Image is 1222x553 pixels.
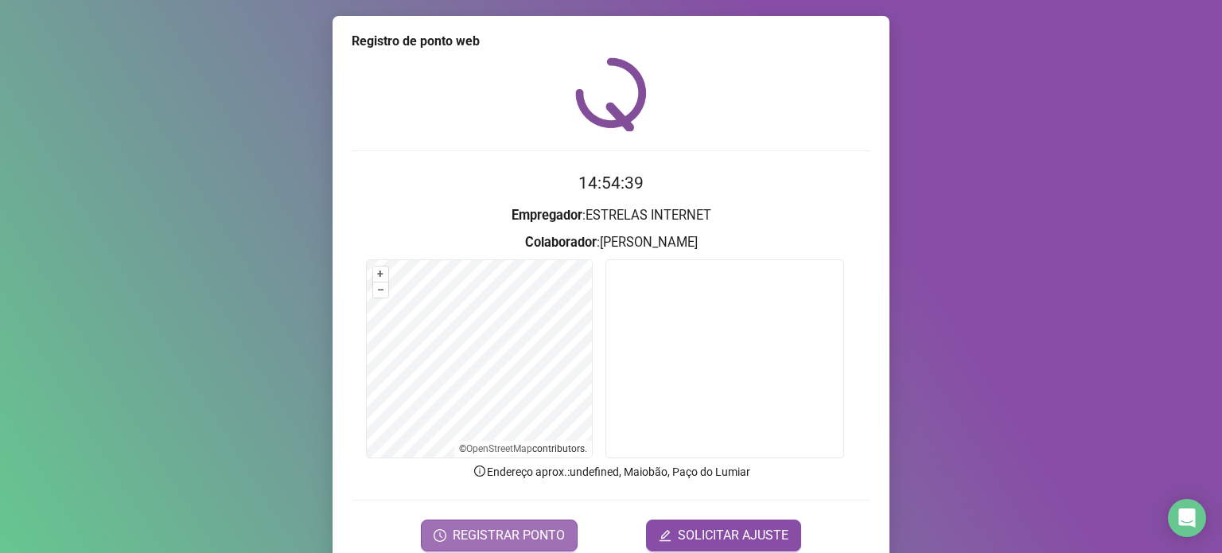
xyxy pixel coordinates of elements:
button: editSOLICITAR AJUSTE [646,520,801,551]
span: SOLICITAR AJUSTE [678,526,788,545]
button: – [373,282,388,298]
span: clock-circle [434,529,446,542]
span: REGISTRAR PONTO [453,526,565,545]
strong: Colaborador [525,235,597,250]
h3: : ESTRELAS INTERNET [352,205,870,226]
img: QRPoint [575,57,647,131]
strong: Empregador [512,208,582,223]
span: info-circle [473,464,487,478]
div: Open Intercom Messenger [1168,499,1206,537]
li: © contributors. [459,443,587,454]
button: REGISTRAR PONTO [421,520,578,551]
span: edit [659,529,671,542]
p: Endereço aprox. : undefined, Maiobão, Paço do Lumiar [352,463,870,481]
h3: : [PERSON_NAME] [352,232,870,253]
div: Registro de ponto web [352,32,870,51]
a: OpenStreetMap [466,443,532,454]
button: + [373,267,388,282]
time: 14:54:39 [578,173,644,193]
